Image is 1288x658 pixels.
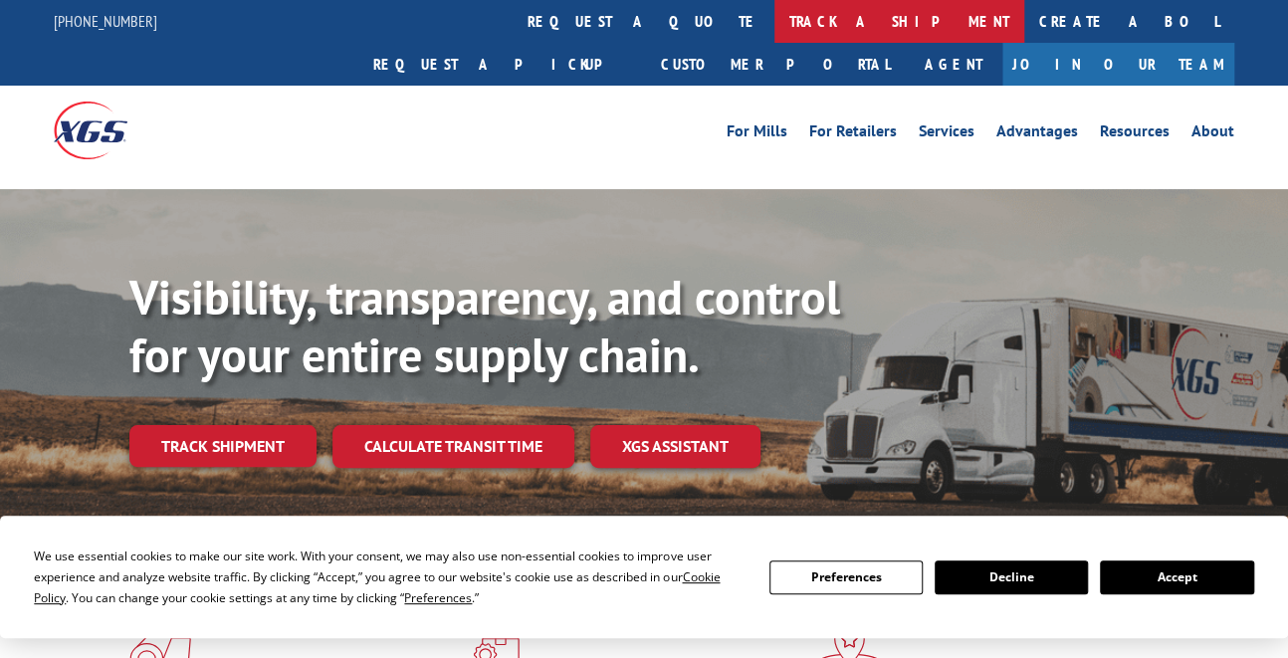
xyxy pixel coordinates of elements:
a: Join Our Team [1002,43,1234,86]
button: Decline [935,560,1088,594]
a: Customer Portal [646,43,905,86]
button: Accept [1100,560,1253,594]
a: Calculate transit time [332,425,574,468]
a: Request a pickup [358,43,646,86]
span: Preferences [404,589,472,606]
a: For Mills [727,123,787,145]
a: [PHONE_NUMBER] [54,11,157,31]
a: About [1191,123,1234,145]
a: XGS ASSISTANT [590,425,760,468]
a: Advantages [996,123,1078,145]
div: We use essential cookies to make our site work. With your consent, we may also use non-essential ... [34,546,745,608]
a: Services [919,123,974,145]
b: Visibility, transparency, and control for your entire supply chain. [129,266,840,385]
a: For Retailers [809,123,897,145]
a: Resources [1100,123,1170,145]
a: Agent [905,43,1002,86]
a: Track shipment [129,425,317,467]
button: Preferences [769,560,923,594]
